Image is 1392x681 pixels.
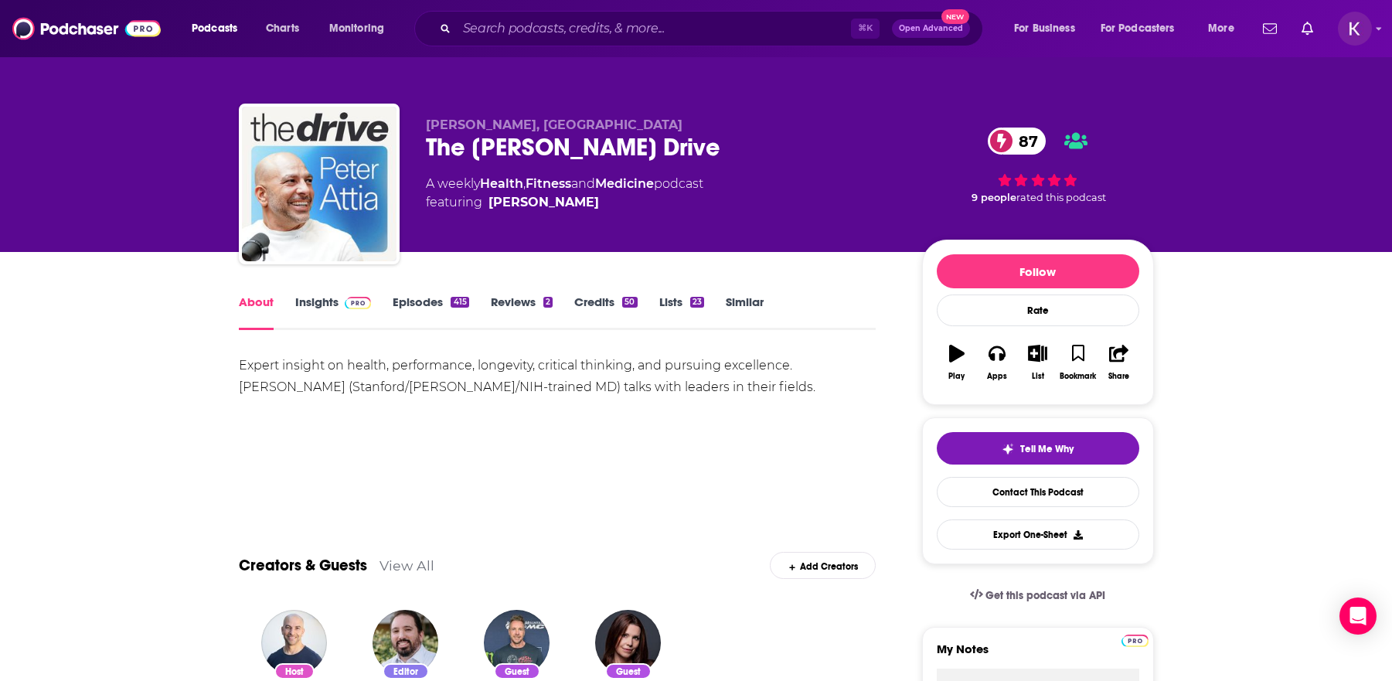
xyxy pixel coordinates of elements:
span: and [571,176,595,191]
a: Show notifications dropdown [1295,15,1319,42]
label: My Notes [937,642,1139,669]
span: ⌘ K [851,19,880,39]
button: Follow [937,254,1139,288]
a: About [239,295,274,330]
a: Show notifications dropdown [1257,15,1283,42]
div: 2 [543,297,553,308]
img: Dr. Peter Attia [261,610,327,676]
button: Open AdvancedNew [892,19,970,38]
button: Apps [977,335,1017,390]
img: Dax Shepard [484,610,550,676]
button: open menu [1197,16,1254,41]
div: Apps [987,372,1007,381]
span: Podcasts [192,18,237,39]
span: [PERSON_NAME], [GEOGRAPHIC_DATA] [426,117,682,132]
a: Episodes415 [393,295,468,330]
button: Bookmark [1058,335,1098,390]
span: featuring [426,193,703,212]
div: Guest [494,663,540,679]
div: 23 [690,297,704,308]
span: 87 [1003,128,1046,155]
input: Search podcasts, credits, & more... [457,16,851,41]
span: Charts [266,18,299,39]
span: , [523,176,526,191]
img: Podchaser Pro [1121,635,1149,647]
span: 9 people [972,192,1016,203]
button: open menu [1003,16,1094,41]
span: rated this podcast [1016,192,1106,203]
div: 50 [622,297,637,308]
span: For Podcasters [1101,18,1175,39]
button: open menu [1091,16,1197,41]
div: Add Creators [770,552,876,579]
span: Open Advanced [899,25,963,32]
button: open menu [318,16,404,41]
a: View All [379,557,434,574]
a: Creators & Guests [239,556,367,575]
a: Charts [256,16,308,41]
button: open menu [181,16,257,41]
div: Rate [937,295,1139,326]
img: tell me why sparkle [1002,443,1014,455]
a: Medicine [595,176,654,191]
div: Expert insight on health, performance, longevity, critical thinking, and pursuing excellence. [PE... [239,355,876,398]
div: Host [274,663,315,679]
div: Guest [605,663,652,679]
span: Monitoring [329,18,384,39]
div: Play [948,372,965,381]
div: 87 9 peoplerated this podcast [922,117,1154,213]
a: Contact This Podcast [937,477,1139,507]
a: 87 [988,128,1046,155]
span: Logged in as kwignall [1338,12,1372,46]
div: 415 [451,297,468,308]
a: Fitness [526,176,571,191]
button: Share [1098,335,1138,390]
img: User Profile [1338,12,1372,46]
img: Podchaser Pro [345,297,372,309]
div: Share [1108,372,1129,381]
button: Export One-Sheet [937,519,1139,550]
a: Pro website [1121,632,1149,647]
div: Bookmark [1060,372,1096,381]
img: The Peter Attia Drive [242,107,396,261]
span: New [941,9,969,24]
span: Tell Me Why [1020,443,1074,455]
a: Reviews2 [491,295,553,330]
a: Dr. Peter Attia [488,193,599,212]
button: Play [937,335,977,390]
div: Search podcasts, credits, & more... [429,11,998,46]
a: Similar [726,295,764,330]
img: Mathew Passy [373,610,438,676]
button: List [1017,335,1057,390]
button: Show profile menu [1338,12,1372,46]
span: For Business [1014,18,1075,39]
img: Podchaser - Follow, Share and Rate Podcasts [12,14,161,43]
span: More [1208,18,1234,39]
a: Credits50 [574,295,637,330]
img: Annie Duke [595,610,661,676]
div: Open Intercom Messenger [1339,598,1377,635]
a: InsightsPodchaser Pro [295,295,372,330]
div: List [1032,372,1044,381]
button: tell me why sparkleTell Me Why [937,432,1139,465]
div: Editor [383,663,429,679]
div: A weekly podcast [426,175,703,212]
a: Health [480,176,523,191]
a: Lists23 [659,295,704,330]
a: Get this podcast via API [958,577,1118,615]
span: Get this podcast via API [985,589,1105,602]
